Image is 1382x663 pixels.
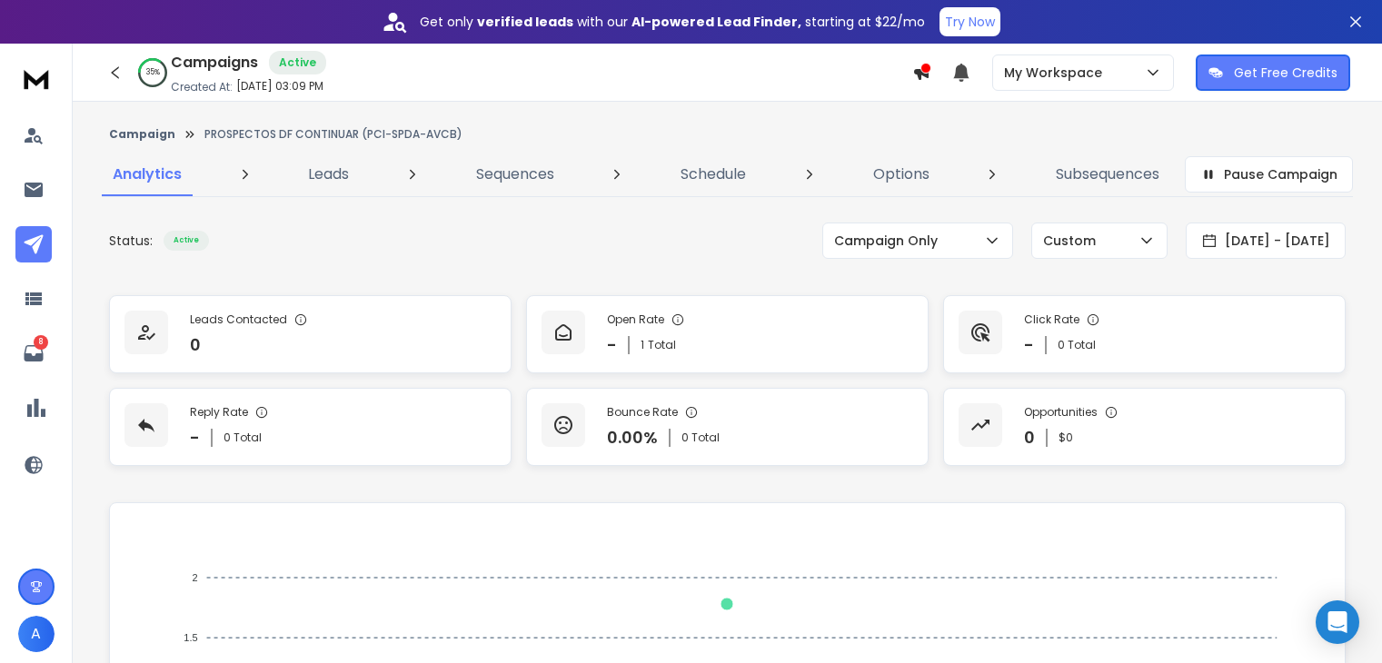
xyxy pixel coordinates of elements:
[204,127,462,142] p: PROSPECTOS DF CONTINUAR (PCI-SPDA-AVCB)
[1196,54,1350,91] button: Get Free Credits
[477,13,573,31] strong: verified leads
[171,80,233,94] p: Created At:
[18,616,55,652] button: A
[681,163,746,185] p: Schedule
[190,332,201,358] p: 0
[109,127,175,142] button: Campaign
[146,67,160,78] p: 35 %
[102,153,193,196] a: Analytics
[109,232,153,250] p: Status:
[940,7,1000,36] button: Try Now
[607,332,617,358] p: -
[15,335,52,371] a: 8
[269,51,326,74] div: Active
[18,62,55,95] img: logo
[526,295,929,373] a: Open Rate-1Total
[1058,338,1096,352] p: 0 Total
[834,232,945,250] p: Campaign Only
[1043,232,1103,250] p: Custom
[1045,153,1170,196] a: Subsequences
[648,338,676,352] span: Total
[1316,600,1359,644] div: Open Intercom Messenger
[607,425,658,450] p: 0.00 %
[34,335,48,350] p: 8
[945,13,995,31] p: Try Now
[1056,163,1159,185] p: Subsequences
[670,153,757,196] a: Schedule
[164,231,209,251] div: Active
[236,79,323,94] p: [DATE] 03:09 PM
[1024,332,1034,358] p: -
[113,163,182,185] p: Analytics
[109,388,512,466] a: Reply Rate-0 Total
[1059,430,1073,445] p: $ 0
[190,312,287,327] p: Leads Contacted
[1024,312,1079,327] p: Click Rate
[873,163,930,185] p: Options
[862,153,940,196] a: Options
[1234,64,1337,82] p: Get Free Credits
[193,572,198,583] tspan: 2
[308,163,349,185] p: Leads
[607,312,664,327] p: Open Rate
[943,388,1346,466] a: Opportunities0$0
[297,153,360,196] a: Leads
[109,295,512,373] a: Leads Contacted0
[184,632,198,643] tspan: 1.5
[476,163,554,185] p: Sequences
[1186,223,1346,259] button: [DATE] - [DATE]
[607,405,678,420] p: Bounce Rate
[1004,64,1109,82] p: My Workspace
[1024,425,1035,450] p: 0
[681,430,720,445] p: 0 Total
[190,425,200,450] p: -
[190,405,248,420] p: Reply Rate
[465,153,565,196] a: Sequences
[943,295,1346,373] a: Click Rate-0 Total
[420,13,925,31] p: Get only with our starting at $22/mo
[1024,405,1098,420] p: Opportunities
[224,430,262,445] p: 0 Total
[526,388,929,466] a: Bounce Rate0.00%0 Total
[171,52,258,74] h1: Campaigns
[1185,156,1353,193] button: Pause Campaign
[631,13,801,31] strong: AI-powered Lead Finder,
[641,338,644,352] span: 1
